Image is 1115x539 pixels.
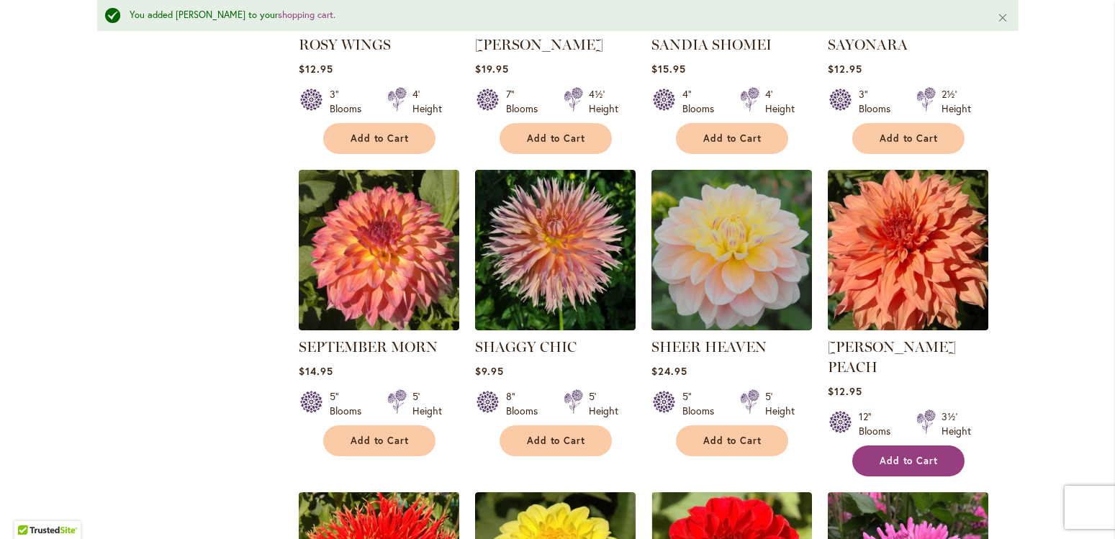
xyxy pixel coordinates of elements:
span: Add to Cart [527,435,586,447]
button: Add to Cart [676,425,788,456]
span: $15.95 [651,62,686,76]
button: Add to Cart [500,425,612,456]
a: ROSY WINGS [299,36,391,53]
div: 8" Blooms [506,389,546,418]
div: 4' Height [765,87,795,116]
button: Add to Cart [500,123,612,154]
span: $24.95 [651,364,687,378]
div: 5' Height [589,389,618,418]
button: Add to Cart [676,123,788,154]
img: Sherwood's Peach [828,170,988,330]
a: [PERSON_NAME] PEACH [828,338,956,376]
a: [PERSON_NAME] [475,36,603,53]
iframe: Launch Accessibility Center [11,488,51,528]
a: shopping cart [278,9,333,21]
span: Add to Cart [351,435,410,447]
button: Add to Cart [323,123,435,154]
div: 7" Blooms [506,87,546,116]
div: 5' Height [412,389,442,418]
a: Sherwood's Peach [828,320,988,333]
a: SHAGGY CHIC [475,320,636,333]
div: 5" Blooms [330,389,370,418]
div: 4½' Height [589,87,618,116]
img: SHAGGY CHIC [475,170,636,330]
span: Add to Cart [527,132,586,145]
div: You added [PERSON_NAME] to your . [130,9,975,22]
div: 3" Blooms [859,87,899,116]
div: 5' Height [765,389,795,418]
button: Add to Cart [852,123,965,154]
div: 3½' Height [942,409,971,438]
div: 12" Blooms [859,409,899,438]
a: SHEER HEAVEN [651,338,767,355]
span: $19.95 [475,62,509,76]
div: 2½' Height [942,87,971,116]
div: 3" Blooms [330,87,370,116]
div: 5" Blooms [682,389,723,418]
span: Add to Cart [880,455,939,467]
span: $12.95 [828,384,862,398]
a: SANDIA SHOMEI [651,36,772,53]
a: September Morn [299,320,459,333]
span: $14.95 [299,364,333,378]
span: Add to Cart [351,132,410,145]
span: $12.95 [299,62,333,76]
img: SHEER HEAVEN [651,170,812,330]
span: Add to Cart [703,132,762,145]
a: SAYONARA [828,36,908,53]
img: September Morn [299,170,459,330]
span: Add to Cart [880,132,939,145]
a: SHAGGY CHIC [475,338,577,355]
span: $12.95 [828,62,862,76]
button: Add to Cart [323,425,435,456]
button: Add to Cart [852,445,965,476]
span: Add to Cart [703,435,762,447]
div: 4" Blooms [682,87,723,116]
a: SHEER HEAVEN [651,320,812,333]
span: $9.95 [475,364,504,378]
div: 4' Height [412,87,442,116]
a: SEPTEMBER MORN [299,338,438,355]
